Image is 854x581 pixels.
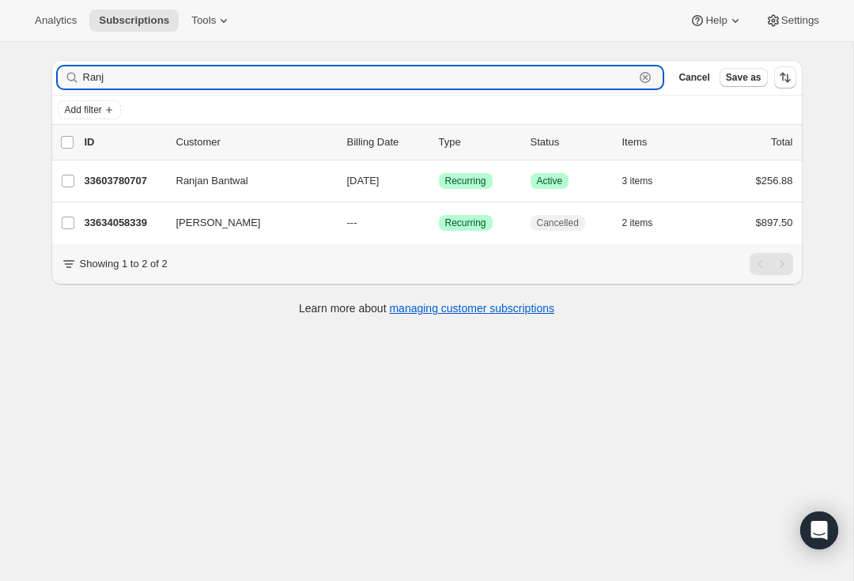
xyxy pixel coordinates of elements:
[756,217,793,228] span: $897.50
[622,212,671,234] button: 2 items
[85,134,164,150] p: ID
[176,173,248,189] span: Ranjan Bantwal
[85,170,793,192] div: 33603780707Ranjan Bantwal[DATE]SuccessRecurringSuccessActive3 items$256.88
[756,175,793,187] span: $256.88
[65,104,102,116] span: Add filter
[678,71,709,84] span: Cancel
[771,134,792,150] p: Total
[720,68,768,87] button: Save as
[191,14,216,27] span: Tools
[622,175,653,187] span: 3 items
[756,9,829,32] button: Settings
[85,212,793,234] div: 33634058339[PERSON_NAME]---SuccessRecurringCancelled2 items$897.50
[89,9,179,32] button: Subscriptions
[182,9,241,32] button: Tools
[99,14,169,27] span: Subscriptions
[25,9,86,32] button: Analytics
[299,300,554,316] p: Learn more about
[622,217,653,229] span: 2 items
[167,210,325,236] button: [PERSON_NAME]
[800,511,838,549] div: Open Intercom Messenger
[85,173,164,189] p: 33603780707
[637,70,653,85] button: Clear
[167,168,325,194] button: Ranjan Bantwal
[445,217,486,229] span: Recurring
[680,9,752,32] button: Help
[622,134,701,150] div: Items
[445,175,486,187] span: Recurring
[389,302,554,315] a: managing customer subscriptions
[622,170,671,192] button: 3 items
[347,134,426,150] p: Billing Date
[439,134,518,150] div: Type
[85,134,793,150] div: IDCustomerBilling DateTypeStatusItemsTotal
[537,175,563,187] span: Active
[726,71,761,84] span: Save as
[750,253,793,275] nav: Pagination
[80,256,168,272] p: Showing 1 to 2 of 2
[83,66,635,89] input: Filter subscribers
[774,66,796,89] button: Sort the results
[672,68,716,87] button: Cancel
[58,100,121,119] button: Add filter
[531,134,610,150] p: Status
[781,14,819,27] span: Settings
[176,215,261,231] span: [PERSON_NAME]
[85,215,164,231] p: 33634058339
[347,217,357,228] span: ---
[176,134,334,150] p: Customer
[347,175,380,187] span: [DATE]
[35,14,77,27] span: Analytics
[537,217,579,229] span: Cancelled
[705,14,727,27] span: Help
